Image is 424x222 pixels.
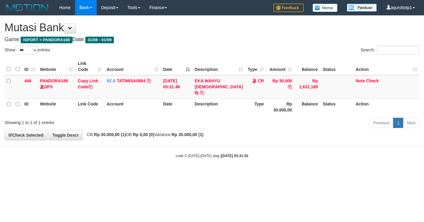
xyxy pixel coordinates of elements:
th: Type [245,98,266,115]
th: Link Code [75,98,104,115]
span: 446 [24,78,31,83]
th: Action [353,98,419,115]
th: ID [22,98,38,115]
a: Copy Rp 30,000 to clipboard [288,84,292,89]
span: ISPORT > PANDORA188 [21,37,72,43]
th: Status [320,58,353,75]
th: ID: activate to sort column ascending [22,58,38,75]
a: Copy Link Code [78,78,98,89]
strong: Rp 30.000,00 (1) [172,132,203,137]
h1: Mutasi Bank [5,22,419,34]
td: Rp 30,000 [266,75,294,99]
td: DPS [38,75,75,99]
a: EKA WAHYU [DEMOGRAPHIC_DATA] [195,78,243,89]
a: Next [403,118,419,128]
div: Showing 1 to 1 of 1 entries [5,117,172,126]
select: Showentries [15,46,38,55]
a: Note [355,78,365,83]
th: Amount: activate to sort column ascending [266,58,294,75]
th: Link Code: activate to sort column ascending [75,58,104,75]
th: Account [104,98,161,115]
th: Type: activate to sort column ascending [245,58,266,75]
th: Date: activate to sort column descending [161,58,192,75]
h4: Game: Date: [5,37,419,43]
th: Description: activate to sort column ascending [192,58,245,75]
span: 31/08 - 01/09 [85,37,114,43]
img: Button%20Memo.svg [313,4,338,12]
small: code © [DATE]-[DATE] dwg | [176,154,249,158]
span: BCA [107,78,116,83]
a: 1 [393,118,403,128]
img: panduan.png [347,4,377,12]
a: Check Selected [5,130,47,140]
th: Status [320,98,353,115]
a: Toggle Descr [48,130,83,140]
input: Search: [377,46,419,55]
img: MOTION_logo.png [5,3,50,12]
th: Description [192,98,245,115]
th: Action: activate to sort column ascending [353,58,419,75]
a: Previous [369,118,393,128]
th: Balance [294,98,320,115]
strong: Rp 30.000,00 (1) [94,132,126,137]
a: TATIMISA0884 [117,78,145,83]
label: Search: [361,46,419,55]
strong: [DATE] 05:31:52 [221,154,248,158]
strong: Rp 0,00 (0) [133,132,154,137]
a: PANDORA188 [40,78,68,83]
td: Rp 1,631,189 [294,75,320,99]
th: Account: activate to sort column ascending [104,58,161,75]
th: Website: activate to sort column ascending [38,58,75,75]
img: Feedback.jpg [273,4,304,12]
th: Date [161,98,192,115]
a: Copy TATIMISA0884 to clipboard [147,78,151,83]
span: CR [258,78,264,83]
a: Copy EKA WAHYU ARIANI to clipboard [200,90,204,95]
span: CR: DB: Variance: [84,132,203,137]
th: Rp 30.000,00 [266,98,294,115]
label: Show entries [5,46,50,55]
th: Website [38,98,75,115]
a: Check [366,78,379,83]
th: Balance [294,58,320,75]
td: [DATE] 05:31:46 [161,75,192,99]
